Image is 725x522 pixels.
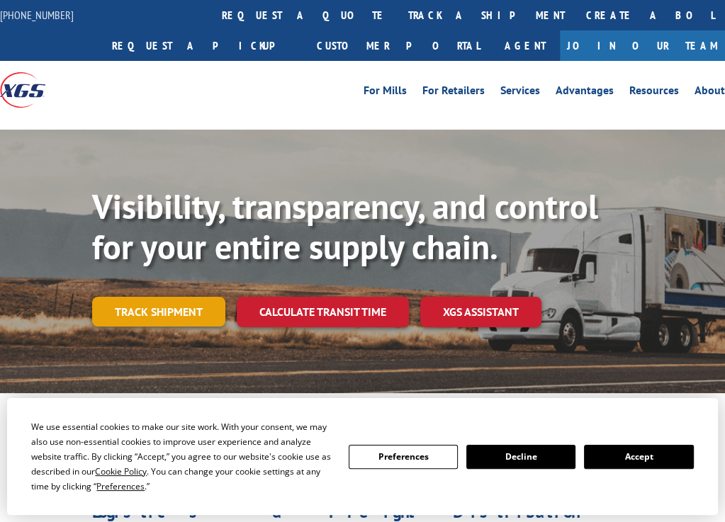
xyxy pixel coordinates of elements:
button: Accept [584,445,693,469]
b: Visibility, transparency, and control for your entire supply chain. [92,184,598,269]
a: XGS ASSISTANT [420,297,541,327]
a: Customer Portal [306,30,490,61]
a: Services [500,85,540,101]
a: Request a pickup [101,30,306,61]
a: Track shipment [92,297,225,327]
a: Advantages [556,85,614,101]
button: Decline [466,445,575,469]
div: Cookie Consent Prompt [7,398,718,515]
a: About [695,85,725,101]
a: For Mills [364,85,407,101]
button: Preferences [349,445,458,469]
a: Agent [490,30,560,61]
div: We use essential cookies to make our site work. With your consent, we may also use non-essential ... [31,419,331,494]
span: Cookie Policy [95,465,147,477]
a: Calculate transit time [237,297,409,327]
a: Resources [629,85,679,101]
span: Preferences [96,480,145,492]
a: For Retailers [422,85,485,101]
a: Join Our Team [560,30,725,61]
